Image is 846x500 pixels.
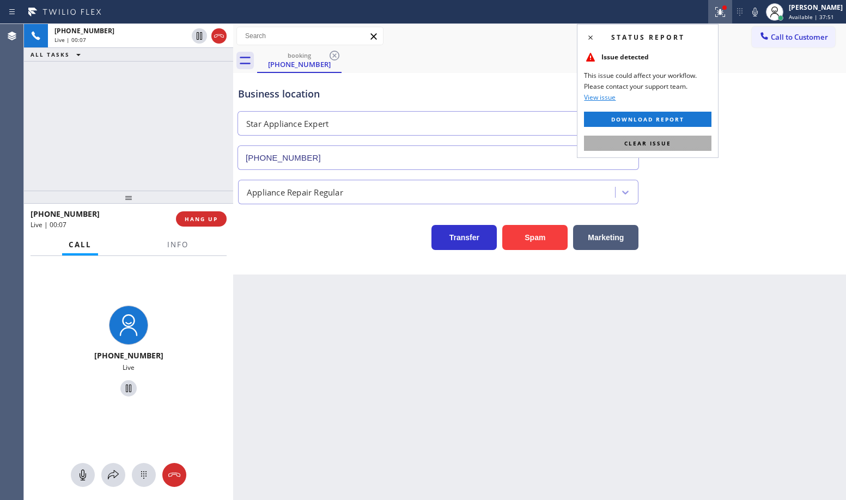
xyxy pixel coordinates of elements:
input: Search [237,27,383,45]
button: Marketing [573,225,638,250]
div: Star Appliance Expert [246,118,328,130]
span: Live [123,363,135,372]
span: Call to Customer [771,32,828,42]
div: (347) 398-2069 [258,48,340,72]
button: ALL TASKS [24,48,92,61]
button: Info [161,234,195,255]
div: Business location [238,87,638,101]
span: Live | 00:07 [54,36,86,44]
button: Open directory [101,463,125,487]
button: Open dialpad [132,463,156,487]
button: Mute [71,463,95,487]
span: Call [69,240,92,249]
button: Hang up [211,28,227,44]
div: Appliance Repair Regular [247,186,343,198]
input: Phone Number [238,145,639,170]
button: HANG UP [176,211,227,227]
button: Call to Customer [752,27,835,47]
span: [PHONE_NUMBER] [94,350,163,361]
button: Call [62,234,98,255]
div: [PERSON_NAME] [789,3,843,12]
span: Live | 00:07 [31,220,66,229]
div: [PHONE_NUMBER] [258,59,340,69]
button: Hold Customer [120,380,137,397]
button: Transfer [431,225,497,250]
button: Spam [502,225,568,250]
span: ALL TASKS [31,51,70,58]
span: [PHONE_NUMBER] [31,209,100,219]
div: booking [258,51,340,59]
button: Hang up [162,463,186,487]
button: Mute [747,4,763,20]
span: Info [167,240,188,249]
button: Hold Customer [192,28,207,44]
span: Available | 37:51 [789,13,834,21]
span: [PHONE_NUMBER] [54,26,114,35]
span: HANG UP [185,215,218,223]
